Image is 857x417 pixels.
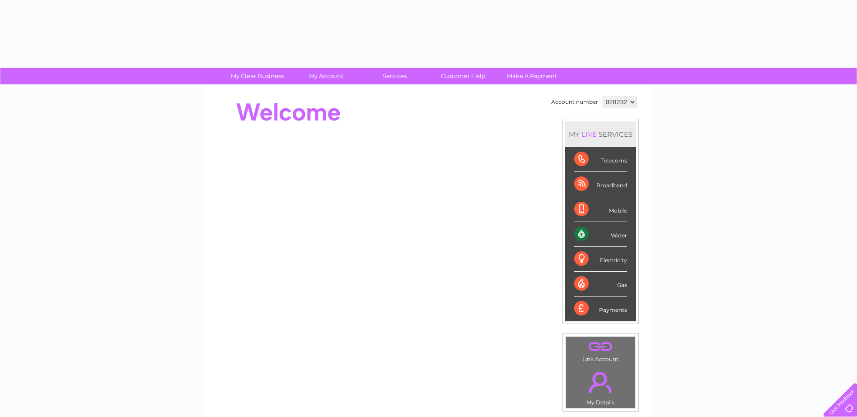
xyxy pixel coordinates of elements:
[495,68,569,84] a: Make A Payment
[574,247,627,272] div: Electricity
[426,68,501,84] a: Customer Help
[574,172,627,197] div: Broadband
[357,68,432,84] a: Services
[565,121,636,147] div: MY SERVICES
[574,297,627,321] div: Payments
[568,339,633,355] a: .
[566,336,636,365] td: Link Account
[574,272,627,297] div: Gas
[566,364,636,408] td: My Details
[574,147,627,172] div: Telecoms
[574,222,627,247] div: Water
[580,130,599,139] div: LIVE
[220,68,295,84] a: My Clear Business
[289,68,363,84] a: My Account
[568,366,633,398] a: .
[574,197,627,222] div: Mobile
[549,94,600,110] td: Account number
